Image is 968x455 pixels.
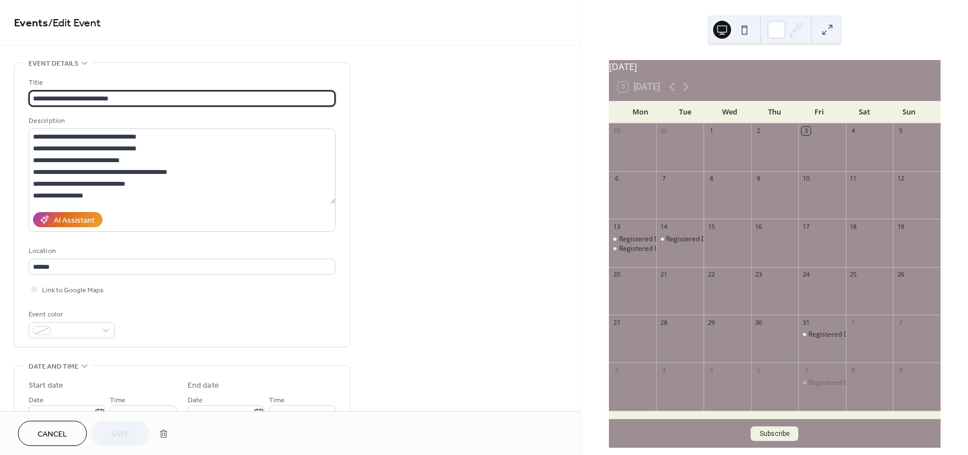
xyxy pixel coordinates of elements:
div: 8 [707,174,715,183]
div: 30 [755,318,763,327]
button: Cancel [18,421,87,446]
div: 9 [896,366,905,374]
div: 20 [612,270,621,279]
div: Sat [842,101,887,123]
div: 8 [849,366,858,374]
div: Registered Dental Hygienist [619,244,706,254]
div: Location [29,245,333,257]
div: 1 [707,127,715,135]
div: 9 [755,174,763,183]
div: 10 [802,174,810,183]
span: Time [110,394,125,406]
div: Registered Dental Hygienist [609,235,657,244]
button: Subscribe [751,426,798,441]
div: 12 [896,174,905,183]
span: Date [188,394,203,406]
div: 19 [896,222,905,231]
div: Registered Dental Hygienist [798,378,846,388]
div: 1 [849,318,858,327]
div: 28 [659,318,668,327]
div: 5 [896,127,905,135]
span: / Edit Event [48,12,101,34]
span: Date [29,394,44,406]
div: 22 [707,270,715,279]
div: Title [29,77,333,89]
div: 2 [896,318,905,327]
div: 23 [755,270,763,279]
div: Registered Dental Hygienist [666,235,753,244]
div: 25 [849,270,858,279]
div: Registered Dental Hygienist [656,235,704,244]
div: 11 [849,174,858,183]
div: 30 [659,127,668,135]
div: Start date [29,380,63,392]
div: Registered Dental Hygienist [609,244,657,254]
div: 7 [659,174,668,183]
div: [DATE] [609,60,941,73]
div: AI Assistant [54,215,95,227]
div: Registered Dental Hygienist [808,330,895,339]
span: Event details [29,58,78,70]
div: Fri [797,101,842,123]
div: 3 [612,366,621,374]
div: End date [188,380,219,392]
div: 17 [802,222,810,231]
div: 15 [707,222,715,231]
div: 2 [755,127,763,135]
div: 6 [755,366,763,374]
span: Link to Google Maps [42,284,104,296]
div: Registered Dental Hygienist [619,235,706,244]
div: Description [29,115,333,127]
div: Tue [663,101,708,123]
div: 29 [612,127,621,135]
div: 26 [896,270,905,279]
div: 21 [659,270,668,279]
div: 4 [849,127,858,135]
div: Registered Dental Hygienist [798,330,846,339]
div: 31 [802,318,810,327]
div: 24 [802,270,810,279]
a: Events [14,12,48,34]
div: 18 [849,222,858,231]
div: 5 [707,366,715,374]
div: Thu [752,101,797,123]
div: 29 [707,318,715,327]
div: 27 [612,318,621,327]
div: 16 [755,222,763,231]
div: 4 [659,366,668,374]
span: Date and time [29,361,78,373]
div: 3 [802,127,810,135]
button: AI Assistant [33,212,103,227]
div: 7 [802,366,810,374]
div: Sun [887,101,932,123]
span: Cancel [38,429,67,440]
div: 13 [612,222,621,231]
div: 6 [612,174,621,183]
div: Registered Dental Hygienist [808,378,895,388]
div: Event color [29,309,113,320]
div: Mon [618,101,663,123]
div: Wed [708,101,752,123]
span: Time [269,394,285,406]
div: 14 [659,222,668,231]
